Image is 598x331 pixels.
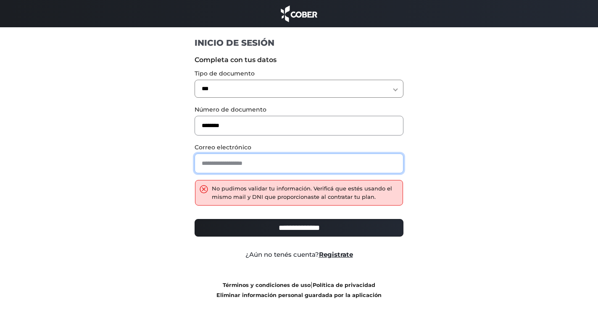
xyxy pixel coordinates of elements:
a: Política de privacidad [313,282,375,288]
div: ¿Aún no tenés cuenta? [188,250,410,260]
label: Tipo de documento [195,69,403,78]
label: Completa con tus datos [195,55,403,65]
a: Registrate [319,250,353,258]
label: Número de documento [195,105,403,114]
img: cober_marca.png [279,4,320,23]
h1: INICIO DE SESIÓN [195,37,403,48]
label: Correo electrónico [195,143,403,152]
a: Eliminar información personal guardada por la aplicación [216,292,382,298]
div: No pudimos validar tu información. Verificá que estés usando el mismo mail y DNI que proporcionas... [212,185,398,201]
a: Términos y condiciones de uso [223,282,311,288]
div: | [188,280,410,300]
